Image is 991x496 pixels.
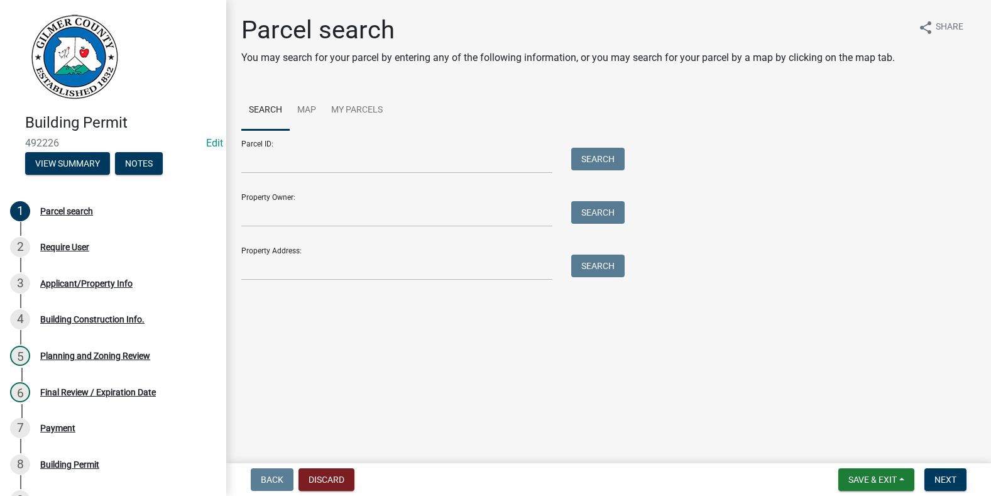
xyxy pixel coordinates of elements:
[10,455,30,475] div: 8
[571,255,625,277] button: Search
[40,388,156,397] div: Final Review / Expiration Date
[40,279,133,288] div: Applicant/Property Info
[571,201,625,224] button: Search
[324,91,390,131] a: My Parcels
[251,468,293,491] button: Back
[241,91,290,131] a: Search
[261,475,283,485] span: Back
[40,460,99,469] div: Building Permit
[298,468,354,491] button: Discard
[10,418,30,438] div: 7
[908,15,973,40] button: shareShare
[40,243,89,251] div: Require User
[848,475,897,485] span: Save & Exit
[10,273,30,294] div: 3
[40,424,75,433] div: Payment
[115,152,163,175] button: Notes
[10,346,30,366] div: 5
[838,468,914,491] button: Save & Exit
[241,15,895,45] h1: Parcel search
[40,351,150,360] div: Planning and Zoning Review
[40,315,145,324] div: Building Construction Info.
[290,91,324,131] a: Map
[25,152,110,175] button: View Summary
[25,137,201,149] span: 492226
[10,309,30,329] div: 4
[934,475,956,485] span: Next
[918,20,933,35] i: share
[936,20,963,35] span: Share
[40,207,93,216] div: Parcel search
[571,148,625,170] button: Search
[115,159,163,169] wm-modal-confirm: Notes
[241,50,895,65] p: You may search for your parcel by entering any of the following information, or you may search fo...
[10,201,30,221] div: 1
[10,237,30,257] div: 2
[206,137,223,149] a: Edit
[25,13,119,101] img: Gilmer County, Georgia
[206,137,223,149] wm-modal-confirm: Edit Application Number
[25,159,110,169] wm-modal-confirm: Summary
[924,468,966,491] button: Next
[25,114,216,132] h4: Building Permit
[10,382,30,402] div: 6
